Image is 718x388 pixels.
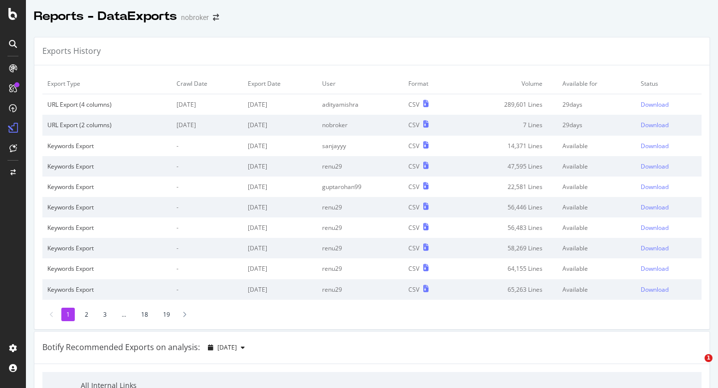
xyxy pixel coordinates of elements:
td: - [172,279,243,300]
li: ... [117,308,131,321]
li: 1 [61,308,75,321]
div: Available [562,285,631,294]
td: Export Date [243,73,318,94]
a: Download [641,121,697,129]
div: Keywords Export [47,285,167,294]
div: Download [641,100,669,109]
td: [DATE] [243,156,318,177]
div: Botify Recommended Exports on analysis: [42,342,200,353]
td: Status [636,73,702,94]
div: Reports - DataExports [34,8,177,25]
td: - [172,156,243,177]
td: [DATE] [243,136,318,156]
td: [DATE] [172,115,243,135]
div: Keywords Export [47,244,167,252]
div: Available [562,203,631,211]
a: Download [641,285,697,294]
td: [DATE] [243,238,318,258]
div: Keywords Export [47,223,167,232]
td: [DATE] [243,217,318,238]
td: renu29 [317,197,403,217]
td: [DATE] [243,177,318,197]
div: CSV [408,244,419,252]
td: - [172,238,243,258]
td: Available for [557,73,636,94]
div: Download [641,162,669,171]
div: arrow-right-arrow-left [213,14,219,21]
td: 64,155 Lines [456,258,558,279]
td: renu29 [317,156,403,177]
div: Download [641,244,669,252]
div: Download [641,142,669,150]
td: Export Type [42,73,172,94]
td: 7 Lines [456,115,558,135]
button: [DATE] [204,340,249,356]
div: Download [641,223,669,232]
div: URL Export (2 columns) [47,121,167,129]
a: Download [641,162,697,171]
li: 2 [80,308,93,321]
div: Keywords Export [47,264,167,273]
div: Exports History [42,45,101,57]
a: Download [641,203,697,211]
td: [DATE] [243,197,318,217]
td: renu29 [317,217,403,238]
td: [DATE] [243,94,318,115]
a: Download [641,244,697,252]
div: CSV [408,183,419,191]
div: URL Export (4 columns) [47,100,167,109]
div: Keywords Export [47,142,167,150]
li: 3 [98,308,112,321]
td: sanjayyy [317,136,403,156]
td: Format [403,73,456,94]
div: CSV [408,121,419,129]
td: [DATE] [172,94,243,115]
span: 1 [705,354,713,362]
div: Download [641,121,669,129]
td: - [172,258,243,279]
td: - [172,177,243,197]
div: CSV [408,264,419,273]
td: 14,371 Lines [456,136,558,156]
td: Volume [456,73,558,94]
div: Keywords Export [47,203,167,211]
td: - [172,197,243,217]
div: CSV [408,142,419,150]
div: Download [641,183,669,191]
td: 56,446 Lines [456,197,558,217]
td: guptarohan99 [317,177,403,197]
div: Available [562,183,631,191]
div: Keywords Export [47,162,167,171]
li: 19 [158,308,175,321]
iframe: Intercom live chat [684,354,708,378]
td: 65,263 Lines [456,279,558,300]
a: Download [641,100,697,109]
div: nobroker [181,12,209,22]
div: Available [562,244,631,252]
td: - [172,217,243,238]
td: adityamishra [317,94,403,115]
td: - [172,136,243,156]
td: 47,595 Lines [456,156,558,177]
div: Download [641,285,669,294]
div: Keywords Export [47,183,167,191]
div: Available [562,223,631,232]
td: 289,601 Lines [456,94,558,115]
td: 56,483 Lines [456,217,558,238]
li: 18 [136,308,153,321]
td: nobroker [317,115,403,135]
td: 58,269 Lines [456,238,558,258]
div: CSV [408,223,419,232]
a: Download [641,142,697,150]
td: [DATE] [243,258,318,279]
span: 2025 Sep. 1st [217,343,237,352]
div: Available [562,264,631,273]
td: [DATE] [243,115,318,135]
td: User [317,73,403,94]
div: Available [562,142,631,150]
div: Download [641,203,669,211]
td: Crawl Date [172,73,243,94]
td: [DATE] [243,279,318,300]
td: renu29 [317,238,403,258]
td: 29 days [557,94,636,115]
